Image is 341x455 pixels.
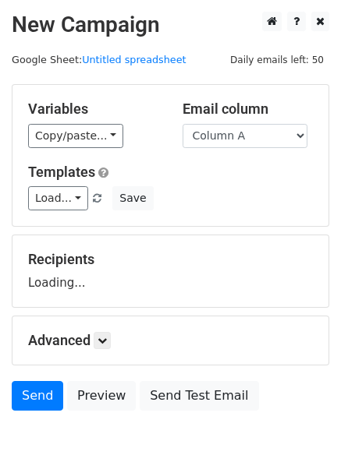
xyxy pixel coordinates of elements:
div: Loading... [28,251,313,291]
h2: New Campaign [12,12,329,38]
a: Copy/paste... [28,124,123,148]
h5: Email column [183,101,314,118]
button: Save [112,186,153,210]
a: Daily emails left: 50 [225,54,329,65]
h5: Variables [28,101,159,118]
h5: Recipients [28,251,313,268]
a: Send Test Email [140,381,258,411]
span: Daily emails left: 50 [225,51,329,69]
a: Preview [67,381,136,411]
a: Load... [28,186,88,210]
h5: Advanced [28,332,313,349]
a: Send [12,381,63,411]
a: Untitled spreadsheet [82,54,186,65]
small: Google Sheet: [12,54,186,65]
a: Templates [28,164,95,180]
